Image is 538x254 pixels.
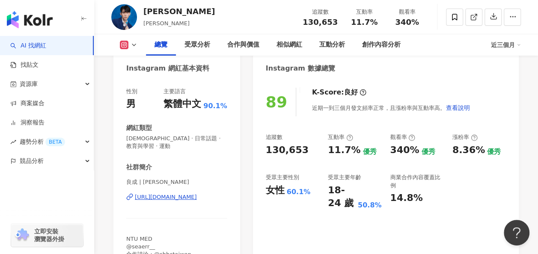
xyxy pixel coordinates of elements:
div: Instagram 數據總覽 [266,64,335,73]
div: 優秀 [421,147,435,157]
img: KOL Avatar [111,4,137,30]
div: Instagram 網紅基本資料 [126,64,209,73]
span: 查看說明 [446,104,470,111]
img: chrome extension [14,228,30,242]
span: 340% [395,18,419,27]
div: 女性 [266,184,285,197]
div: 優秀 [363,147,376,157]
div: 繁體中文 [163,97,201,111]
a: 洞察報告 [10,118,45,127]
div: 網紅類型 [126,124,152,133]
div: BETA [45,138,65,146]
div: 合作與價值 [227,40,259,50]
a: chrome extension立即安裝 瀏覽器外掛 [11,224,83,247]
div: 觀看率 [391,8,423,16]
div: 社群簡介 [126,163,152,172]
span: [PERSON_NAME] [143,20,190,27]
div: 創作內容分析 [362,40,401,50]
div: 漲粉率 [452,133,478,141]
button: 查看說明 [446,99,470,116]
a: 找貼文 [10,61,39,69]
div: 相似網紅 [276,40,302,50]
div: 60.1% [287,187,311,197]
span: 立即安裝 瀏覽器外掛 [34,227,64,243]
div: 優秀 [487,147,501,157]
a: [URL][DOMAIN_NAME] [126,193,227,201]
span: 良成 | [PERSON_NAME] [126,178,227,186]
div: 50.8% [358,201,382,210]
span: [DEMOGRAPHIC_DATA] · 日常話題 · 教育與學習 · 運動 [126,135,227,150]
span: 90.1% [203,101,227,111]
div: 14.8% [390,192,422,205]
span: 資源庫 [20,74,38,94]
div: 8.36% [452,144,485,157]
div: 商業合作內容覆蓋比例 [390,174,443,189]
div: 89 [266,93,287,111]
span: 11.7% [351,18,377,27]
div: 受眾主要年齡 [328,174,361,181]
div: 18-24 歲 [328,184,356,210]
div: K-Score : [312,88,366,97]
div: 受眾分析 [184,40,210,50]
div: 11.7% [328,144,360,157]
div: 觀看率 [390,133,415,141]
div: 追蹤數 [303,8,338,16]
div: [PERSON_NAME] [143,6,215,17]
a: 商案媒合 [10,99,45,108]
div: 總覽 [155,40,167,50]
span: 130,653 [303,18,338,27]
span: rise [10,139,16,145]
a: searchAI 找網紅 [10,41,46,50]
img: logo [7,11,53,28]
div: 近期一到三個月發文頻率正常，且漲粉率與互動率高。 [312,99,470,116]
div: 男 [126,97,136,111]
span: 競品分析 [20,151,44,171]
div: 340% [390,144,419,157]
div: 近三個月 [491,38,521,52]
span: 趨勢分析 [20,132,65,151]
div: 追蹤數 [266,133,282,141]
div: 性別 [126,88,137,95]
div: 良好 [344,88,358,97]
div: 互動分析 [319,40,345,50]
div: 受眾主要性別 [266,174,299,181]
iframe: Help Scout Beacon - Open [504,220,529,245]
div: 互動率 [328,133,353,141]
div: [URL][DOMAIN_NAME] [135,193,197,201]
div: 130,653 [266,144,309,157]
div: 主要語言 [163,88,186,95]
div: 互動率 [348,8,380,16]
